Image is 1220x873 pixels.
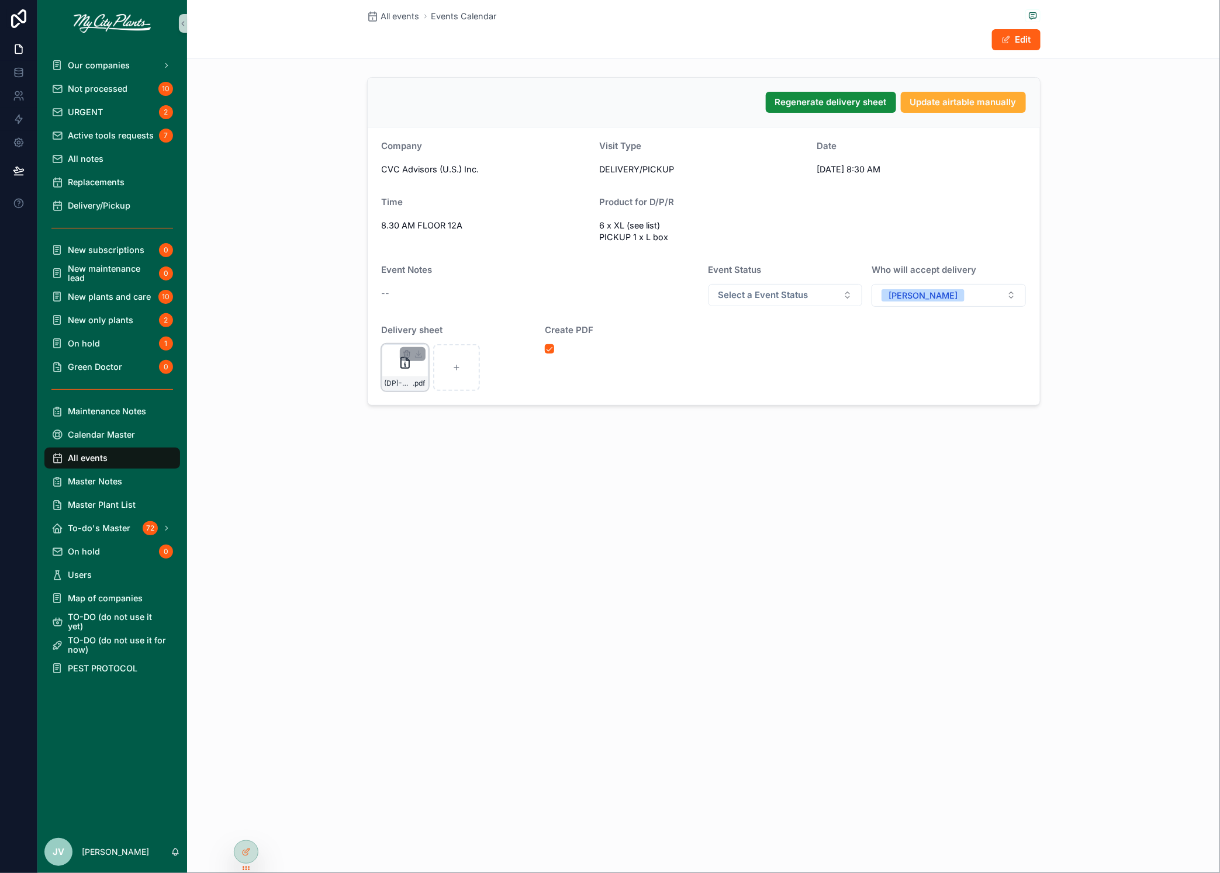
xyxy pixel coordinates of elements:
span: DELIVERY/PICKUP [599,164,808,175]
img: App logo [74,14,151,33]
span: .pdf [413,379,426,388]
a: Master Notes [44,471,180,492]
div: [PERSON_NAME] [889,289,958,302]
div: 0 [159,243,173,257]
span: All notes [68,154,103,164]
span: All events [68,453,108,463]
span: Company [382,140,423,151]
a: Active tools requests7 [44,125,180,146]
div: 0 [159,266,173,280]
div: 72 [143,521,158,535]
a: Map of companies [44,588,180,609]
span: Active tools requests [68,131,154,140]
span: Delivery/Pickup [68,201,130,210]
div: 10 [158,82,173,96]
span: [DATE] 8:30 AM [817,164,1026,175]
span: -- [382,287,390,299]
span: 8.30 AM FLOOR 12A [382,220,590,231]
span: Date [817,140,837,151]
button: Select Button [872,284,1026,307]
span: New subscriptions [68,245,144,255]
a: Not processed10 [44,78,180,99]
span: Update airtable manually [910,96,1017,108]
button: Select Button [709,284,862,306]
a: Users [44,564,180,586]
button: Update airtable manually [901,92,1026,113]
span: 6 x XL (see list) PICKUP 1 x L box [599,220,754,243]
span: Visit Type [599,140,641,151]
a: New maintenance lead0 [44,263,180,284]
span: Master Notes [68,477,122,486]
span: Product for D/P/R [599,196,674,207]
button: Regenerate delivery sheet [766,92,896,113]
div: 10 [158,290,173,304]
span: Time [382,196,403,207]
div: 7 [159,129,173,143]
span: All events [381,11,420,22]
a: All events [367,11,420,22]
a: On hold1 [44,333,180,354]
a: Master Plant List [44,494,180,515]
a: TO-DO (do not use it for now) [44,635,180,656]
div: 0 [159,360,173,374]
span: JV [53,845,64,859]
span: To-do's Master [68,524,130,533]
span: Replacements [68,178,125,187]
span: On hold [68,547,100,556]
a: Calendar Master [44,424,180,445]
div: scrollable content [37,47,187,694]
span: Create PDF [545,324,593,335]
a: Delivery/Pickup [44,195,180,216]
a: New plants and care10 [44,286,180,307]
span: Users [68,570,92,580]
a: All notes [44,148,180,169]
a: To-do's Master72 [44,518,180,539]
span: Our companies [68,61,130,70]
a: On hold0 [44,541,180,562]
span: (DP)-CVC-Advisors-(U.S.)-Inc. [385,379,413,388]
button: Edit [992,29,1041,50]
span: URGENT [68,108,103,117]
p: [PERSON_NAME] [82,846,149,858]
span: Event Status [709,264,762,275]
span: Green Doctor [68,362,122,372]
a: All events [44,448,180,469]
span: Select a Event Status [718,289,808,301]
div: 2 [159,313,173,327]
a: Replacements [44,172,180,193]
span: New maintenance lead [68,264,154,283]
span: Not processed [68,84,127,93]
span: On hold [68,339,100,348]
span: New plants and care [68,292,151,302]
div: 2 [159,105,173,119]
a: TO-DO (do not use it yet) [44,611,180,632]
div: 1 [159,337,173,351]
div: 0 [159,545,173,559]
span: New only plants [68,316,133,325]
span: Delivery sheet [382,324,443,335]
span: Calendar Master [68,430,135,439]
span: TO-DO (do not use it for now) [68,636,168,654]
span: Map of companies [68,594,143,603]
span: CVC Advisors (U.S.) Inc. [382,164,590,175]
span: Who will accept delivery [872,264,976,275]
a: New only plants2 [44,310,180,331]
span: Master Plant List [68,500,136,510]
a: Our companies [44,55,180,76]
a: Maintenance Notes [44,401,180,422]
span: Regenerate delivery sheet [775,96,887,108]
a: URGENT2 [44,102,180,123]
span: Maintenance Notes [68,407,146,416]
a: Green Doctor0 [44,356,180,377]
span: PEST PROTOCOL [68,664,137,673]
span: Event Notes [382,264,433,275]
a: New subscriptions0 [44,240,180,261]
span: TO-DO (do not use it yet) [68,612,168,631]
a: PEST PROTOCOL [44,658,180,679]
a: Events Calendar [431,11,497,22]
